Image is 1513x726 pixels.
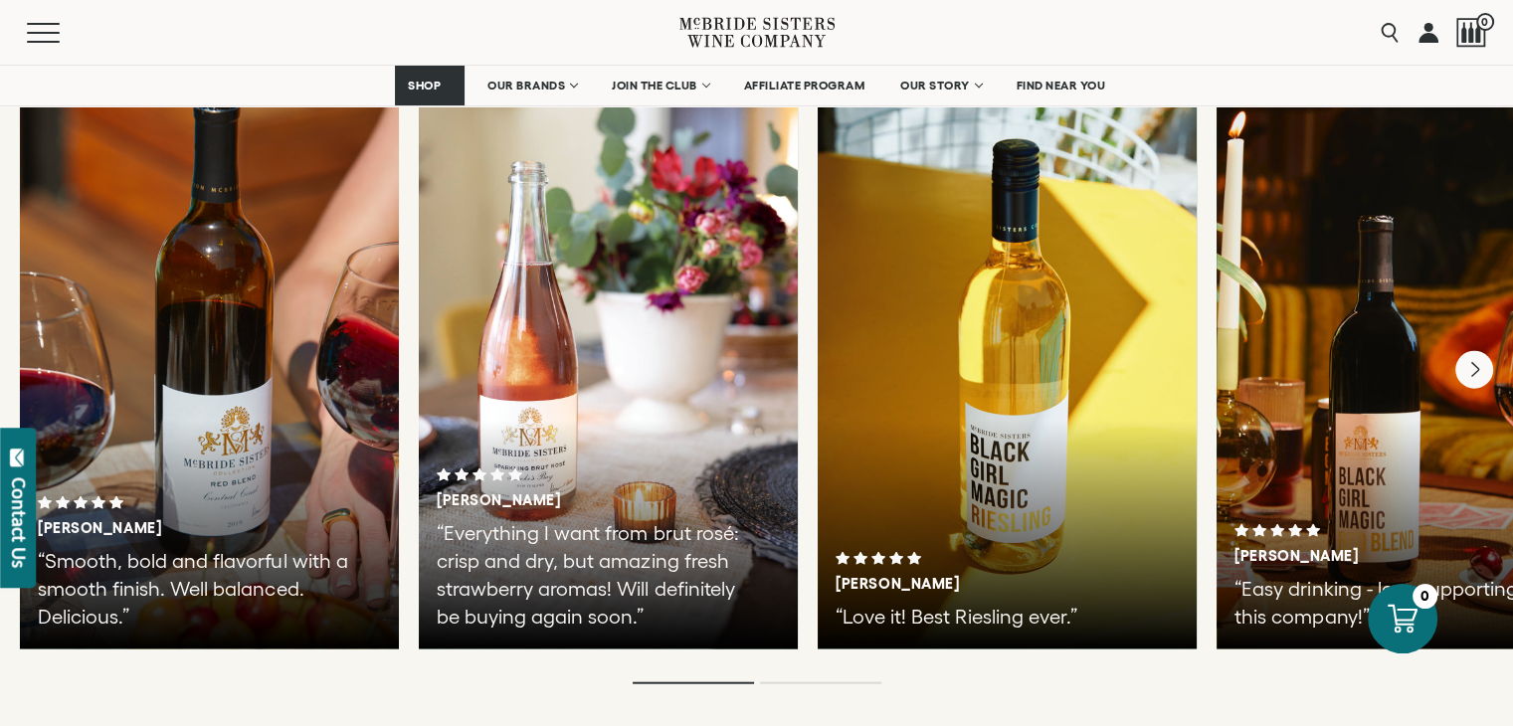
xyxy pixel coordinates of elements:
a: OUR BRANDS [474,66,589,105]
span: AFFILIATE PROGRAM [744,79,865,92]
a: AFFILIATE PROGRAM [731,66,878,105]
h3: [PERSON_NAME] [1234,547,1509,565]
p: “Smooth, bold and flavorful with a smooth finish. Well balanced. Delicious.” [38,547,357,631]
h3: [PERSON_NAME] [38,519,312,537]
span: FIND NEAR YOU [1017,79,1106,92]
h3: [PERSON_NAME] [437,491,711,509]
span: OUR STORY [900,79,970,92]
h3: [PERSON_NAME] [836,575,1110,593]
a: JOIN THE CLUB [599,66,721,105]
button: Mobile Menu Trigger [27,23,98,43]
p: “Everything I want from brut rosé: crisp and dry, but amazing fresh strawberry aromas! Will defin... [437,519,756,631]
span: SHOP [408,79,442,92]
span: OUR BRANDS [487,79,565,92]
span: JOIN THE CLUB [612,79,697,92]
button: Next [1455,351,1493,389]
li: Page dot 2 [760,682,881,684]
div: 0 [1413,584,1437,609]
a: FIND NEAR YOU [1004,66,1119,105]
span: 0 [1476,13,1494,31]
div: Contact Us [9,477,29,568]
a: OUR STORY [887,66,994,105]
a: SHOP [395,66,465,105]
p: “Love it! Best Riesling ever.” [836,603,1155,631]
li: Page dot 1 [633,682,754,684]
